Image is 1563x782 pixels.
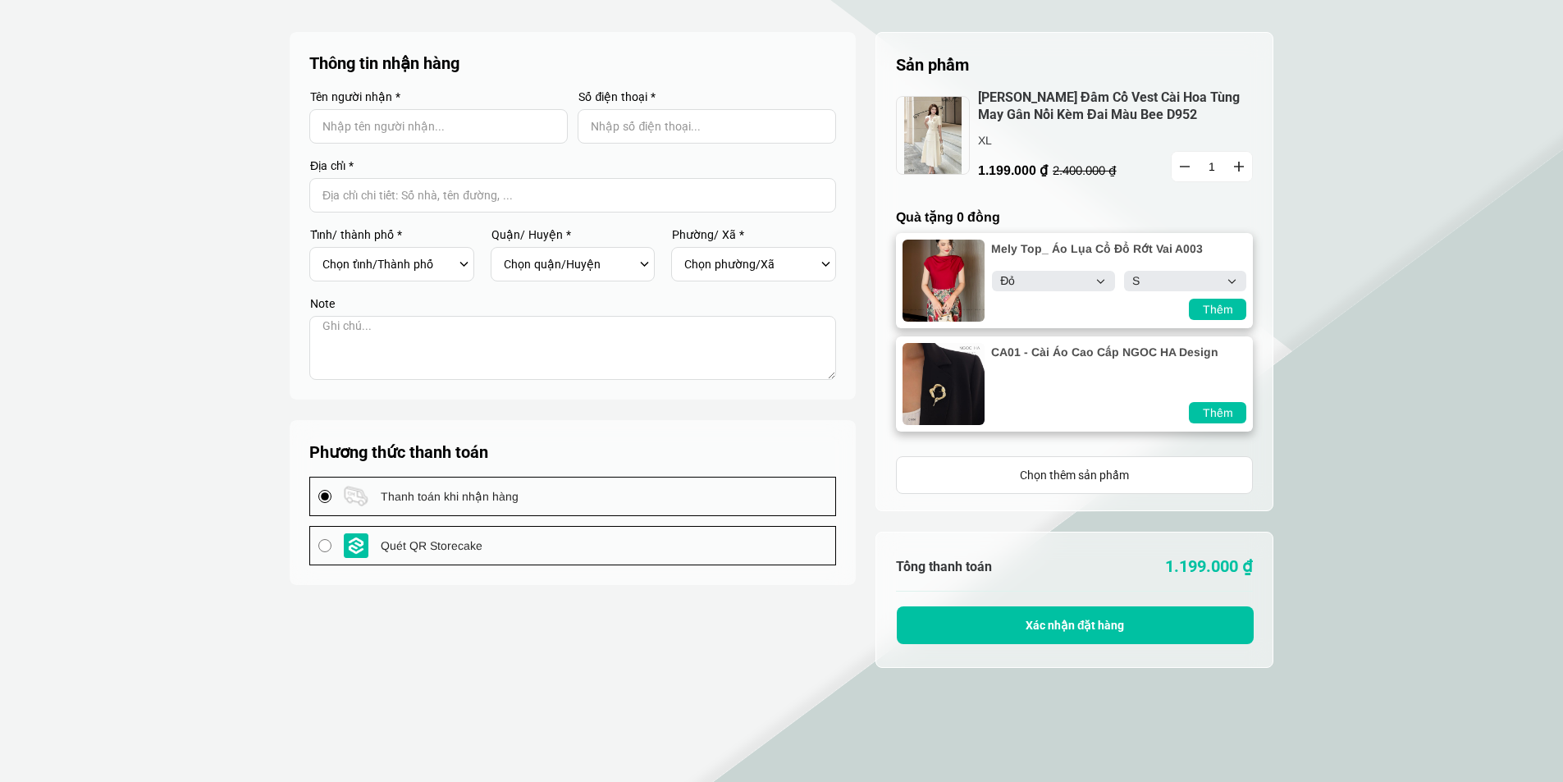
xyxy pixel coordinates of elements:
input: Input address with auto completion [309,178,836,213]
span: Thanh toán khi nhận hàng [381,487,519,505]
label: Số điện thoại * [578,91,836,103]
img: payment logo [344,484,368,509]
a: CA01 - Cài Áo Cao Cấp NGOC HA Design [991,343,1239,361]
div: Thêm [1189,404,1246,422]
p: 2.400.000 ₫ [1053,163,1127,178]
a: [PERSON_NAME] Đầm Cổ Vest Cài Hoa Tùng May Gân Nổi Kèm Đai Màu Bee D952 [978,89,1253,124]
label: Quận/ Huyện * [491,229,656,240]
input: Quantity input [1172,152,1252,181]
label: Note [309,298,836,309]
p: Thông tin nhận hàng [309,52,837,75]
label: Tỉnh/ thành phố * [309,229,474,240]
label: Tên người nhận * [309,91,568,103]
span: Quét QR Storecake [381,537,482,555]
img: jpeg.jpeg [896,96,970,175]
input: Input Nhập tên người nhận... [309,109,568,144]
h6: Tổng thanh toán [896,559,1075,574]
input: payment logo Quét QR Storecake [318,539,331,552]
select: Select district [504,250,636,278]
p: 1.199.000 ₫ [1075,554,1254,579]
h5: Phương thức thanh toán [309,440,836,464]
div: Thêm [1189,300,1246,318]
input: payment logo Thanh toán khi nhận hàng [318,490,331,503]
select: Select province [322,250,455,278]
label: Địa chỉ * [309,160,836,171]
p: XL [978,131,1141,149]
p: 1.199.000 ₫ [978,160,1142,181]
span: Xác nhận đặt hàng [1026,619,1125,632]
img: jpeg.jpeg [903,343,985,425]
a: Mely Top_ Áo Lụa Cổ Đổ Rớt Vai A003 [991,240,1239,258]
input: Input Nhập số điện thoại... [578,109,836,144]
select: Select commune [684,250,816,278]
a: Chọn thêm sản phẩm [896,456,1253,494]
h4: Quà tặng 0 đồng [896,209,1253,225]
label: Phường/ Xã * [671,229,836,240]
div: Chọn thêm sản phẩm [897,466,1252,484]
button: Xác nhận đặt hàng [897,606,1254,644]
img: payment logo [344,533,368,558]
h5: Sản phẩm [896,53,1253,77]
img: png.png [903,240,985,322]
